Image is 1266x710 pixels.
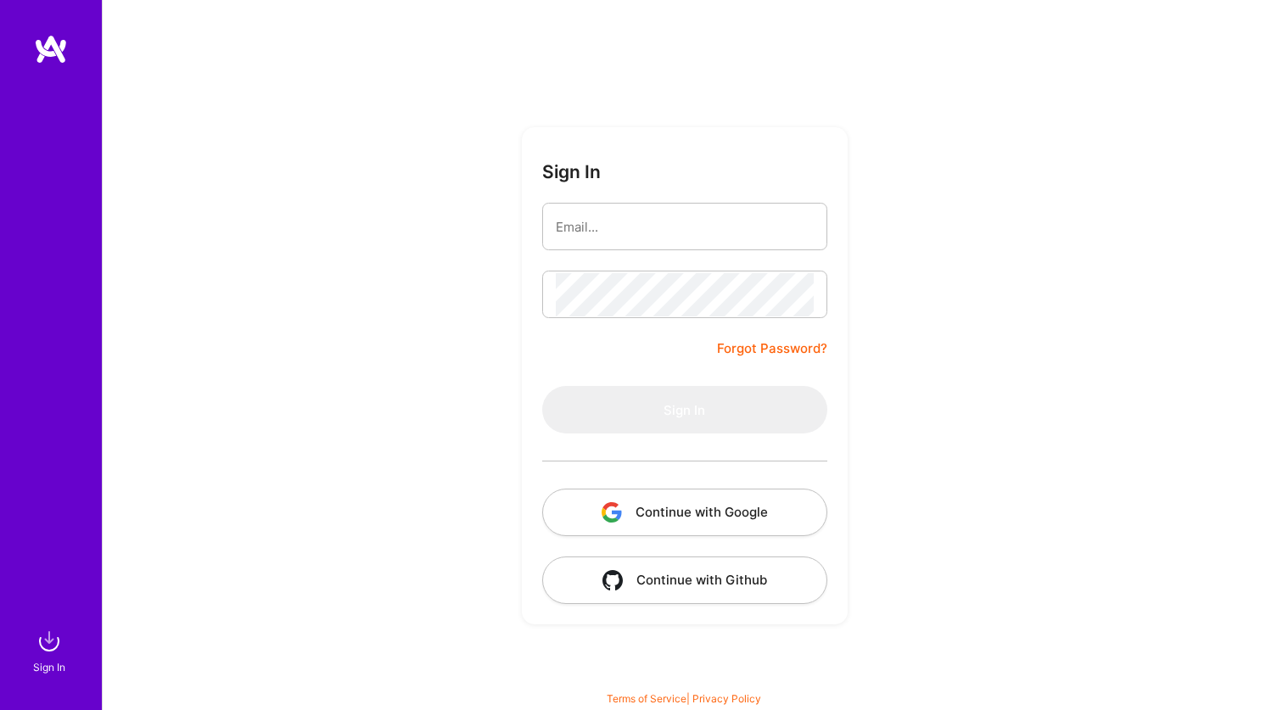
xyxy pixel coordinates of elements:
a: Terms of Service [607,692,686,705]
div: © 2025 ATeams Inc., All rights reserved. [102,659,1266,702]
img: icon [602,570,623,590]
img: logo [34,34,68,64]
a: sign inSign In [36,624,66,676]
button: Sign In [542,386,827,433]
span: | [607,692,761,705]
h3: Sign In [542,161,601,182]
button: Continue with Github [542,556,827,604]
img: icon [602,502,622,523]
img: sign in [32,624,66,658]
a: Privacy Policy [692,692,761,705]
button: Continue with Google [542,489,827,536]
input: Email... [556,205,814,249]
div: Sign In [33,658,65,676]
a: Forgot Password? [717,338,827,359]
